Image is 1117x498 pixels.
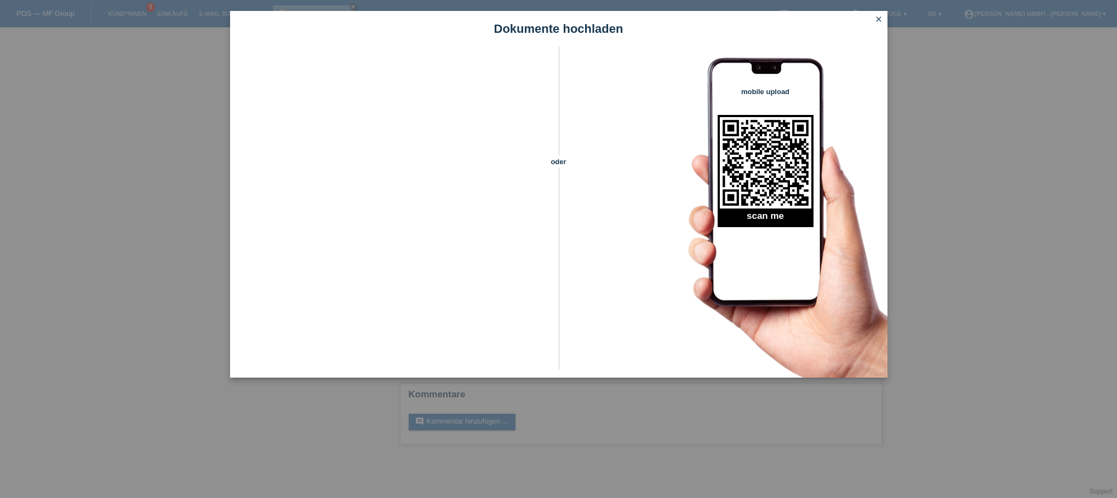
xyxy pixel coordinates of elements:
iframe: Upload [247,74,540,348]
span: oder [540,156,578,167]
i: close [874,15,883,24]
a: close [872,14,886,26]
h2: scan me [718,211,814,227]
h1: Dokumente hochladen [230,22,887,36]
h4: mobile upload [718,88,814,96]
